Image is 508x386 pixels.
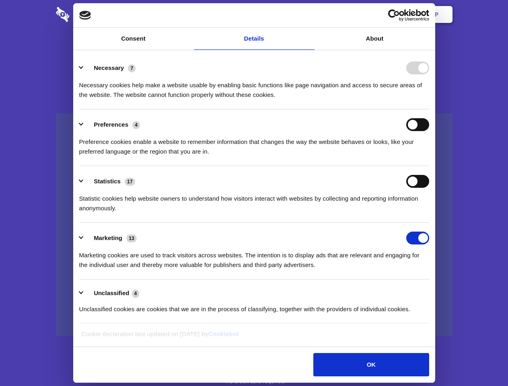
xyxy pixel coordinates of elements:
span: 13 [126,234,137,242]
a: Usercentrics Cookiebot - opens in a new window [359,9,429,21]
button: Necessary (7) [79,62,141,74]
h1: Eliminate Slack Data Loss. [56,36,452,65]
button: Unclassified (4) [79,288,144,298]
button: OK [313,353,429,376]
a: Details [194,28,315,50]
iframe: Drift Widget Chat Controller [468,346,498,376]
label: Statistics [94,178,121,185]
div: Preference cookies enable a website to remember information that changes the way the website beha... [79,131,429,156]
a: Login [365,2,400,27]
span: 4 [132,121,140,129]
button: Marketing (13) [79,232,142,244]
a: Consent [73,28,194,50]
button: Statistics (17) [79,175,140,188]
label: Marketing [94,234,122,241]
img: logo-wordmark-white-trans-d4663122ce5f474addd5e946df7df03e33cb6a1c49d2221995e7729f52c070b2.svg [56,7,125,22]
div: Unclassified cookies are cookies that we are in the process of classifying, together with the pro... [79,298,429,314]
div: Necessary cookies help make a website usable by enabling basic functions like page navigation and... [79,74,429,100]
span: 17 [125,178,135,186]
label: Preferences [94,121,128,128]
div: Cookie declaration last updated on [DATE] by [75,329,433,345]
button: Preferences (4) [79,118,145,131]
a: About [315,28,435,50]
a: Wistia video thumbnail [56,113,452,337]
a: Contact [326,2,363,27]
div: Marketing cookies are used to track visitors across websites. The intention is to display ads tha... [79,244,429,270]
span: 4 [132,289,140,298]
span: 7 [128,64,136,72]
img: logo [79,11,91,20]
a: Pricing [236,2,271,27]
a: Cookiebot [208,331,239,337]
label: Necessary [94,64,124,71]
div: Statistic cookies help website owners to understand how visitors interact with websites by collec... [79,188,429,213]
h4: Auto-redaction of sensitive data, encrypted data sharing and self-destructing private chats. Shar... [56,73,452,100]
